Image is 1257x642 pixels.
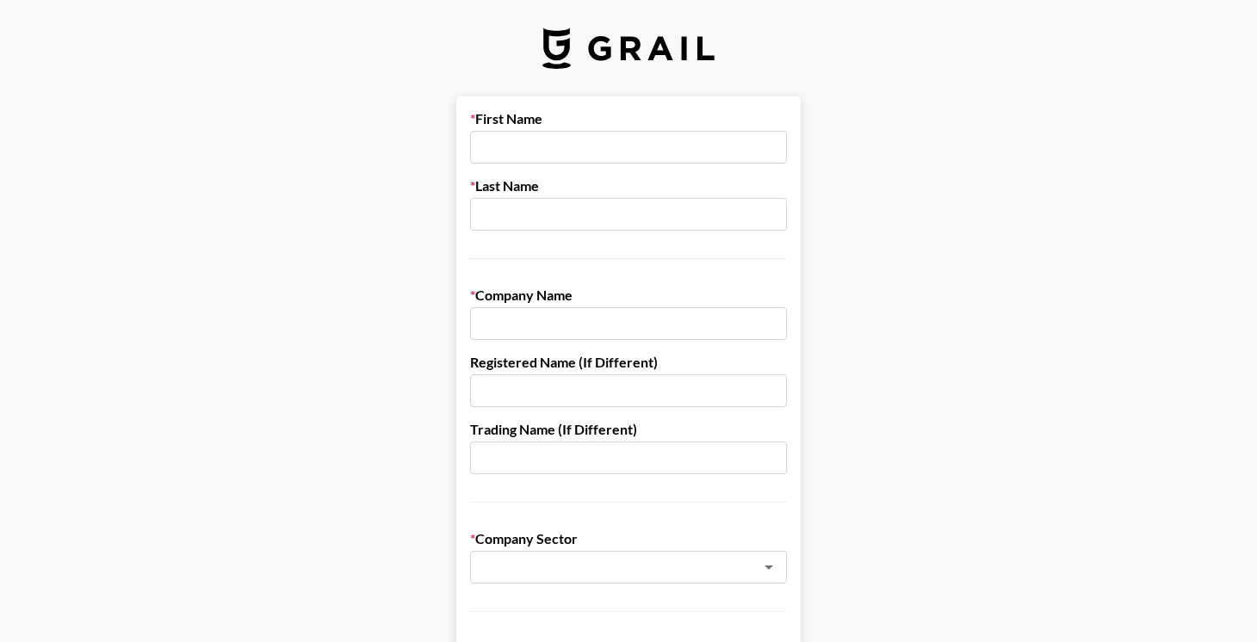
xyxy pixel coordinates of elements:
label: First Name [470,110,787,127]
label: Last Name [470,177,787,194]
label: Registered Name (If Different) [470,354,787,371]
img: Grail Talent Logo [542,28,715,69]
button: Open [757,555,781,579]
label: Company Sector [470,530,787,547]
label: Trading Name (If Different) [470,421,787,438]
label: Company Name [470,287,787,304]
